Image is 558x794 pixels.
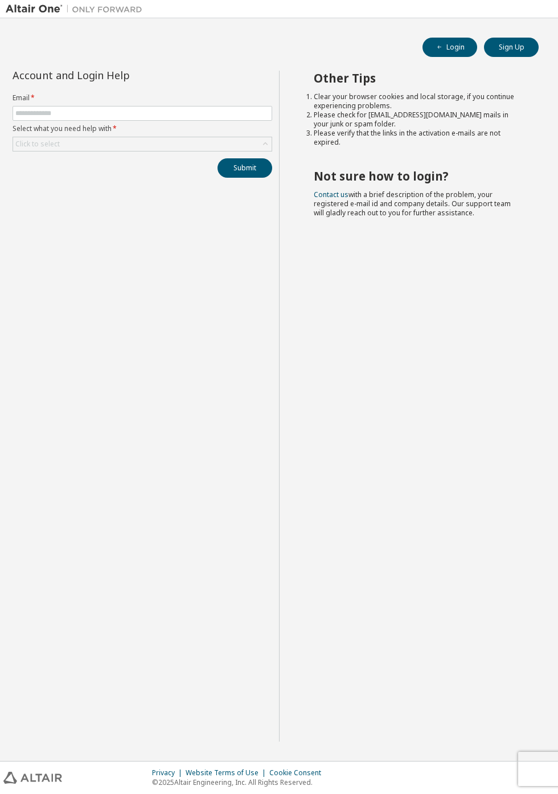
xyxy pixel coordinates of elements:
div: Website Terms of Use [186,768,269,777]
img: altair_logo.svg [3,772,62,784]
h2: Not sure how to login? [314,169,518,183]
img: Altair One [6,3,148,15]
div: Click to select [15,140,60,149]
label: Select what you need help with [13,124,272,133]
button: Sign Up [484,38,539,57]
div: Cookie Consent [269,768,328,777]
a: Contact us [314,190,348,199]
button: Submit [218,158,272,178]
div: Click to select [13,137,272,151]
li: Please verify that the links in the activation e-mails are not expired. [314,129,518,147]
div: Account and Login Help [13,71,220,80]
span: with a brief description of the problem, your registered e-mail id and company details. Our suppo... [314,190,511,218]
button: Login [422,38,477,57]
label: Email [13,93,272,103]
h2: Other Tips [314,71,518,85]
p: © 2025 Altair Engineering, Inc. All Rights Reserved. [152,777,328,787]
li: Please check for [EMAIL_ADDRESS][DOMAIN_NAME] mails in your junk or spam folder. [314,110,518,129]
div: Privacy [152,768,186,777]
li: Clear your browser cookies and local storage, if you continue experiencing problems. [314,92,518,110]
